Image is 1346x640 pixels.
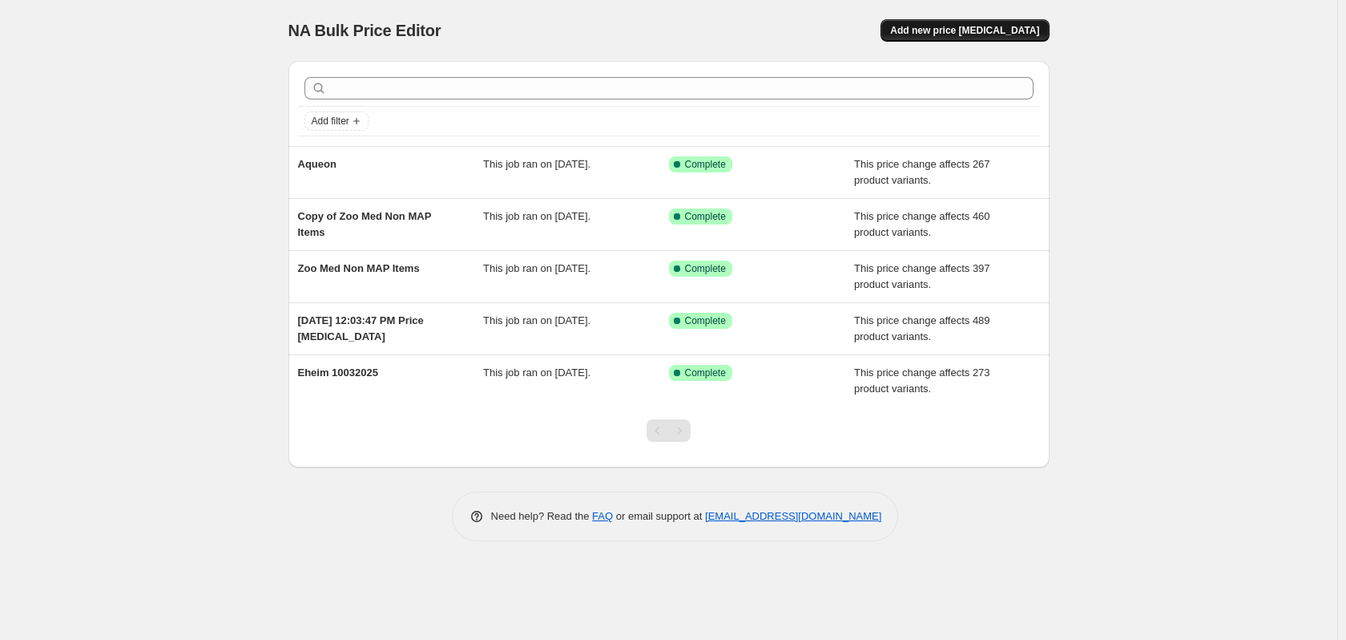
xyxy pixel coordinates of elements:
[854,314,990,342] span: This price change affects 489 product variants.
[647,419,691,442] nav: Pagination
[592,510,613,522] a: FAQ
[685,367,726,379] span: Complete
[881,19,1049,42] button: Add new price [MEDICAL_DATA]
[613,510,705,522] span: or email support at
[298,158,336,170] span: Aqueon
[298,210,432,238] span: Copy of Zoo Med Non MAP Items
[483,158,590,170] span: This job ran on [DATE].
[298,314,424,342] span: [DATE] 12:03:47 PM Price [MEDICAL_DATA]
[491,510,593,522] span: Need help? Read the
[483,367,590,379] span: This job ran on [DATE].
[685,210,726,223] span: Complete
[685,158,726,171] span: Complete
[483,262,590,274] span: This job ran on [DATE].
[854,262,990,290] span: This price change affects 397 product variants.
[685,262,726,275] span: Complete
[685,314,726,327] span: Complete
[298,262,420,274] span: Zoo Med Non MAP Items
[288,22,441,39] span: NA Bulk Price Editor
[854,367,990,395] span: This price change affects 273 product variants.
[854,158,990,186] span: This price change affects 267 product variants.
[890,24,1039,37] span: Add new price [MEDICAL_DATA]
[304,111,369,131] button: Add filter
[483,314,590,326] span: This job ran on [DATE].
[705,510,881,522] a: [EMAIL_ADDRESS][DOMAIN_NAME]
[298,367,378,379] span: Eheim 10032025
[483,210,590,222] span: This job ran on [DATE].
[854,210,990,238] span: This price change affects 460 product variants.
[312,115,349,128] span: Add filter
